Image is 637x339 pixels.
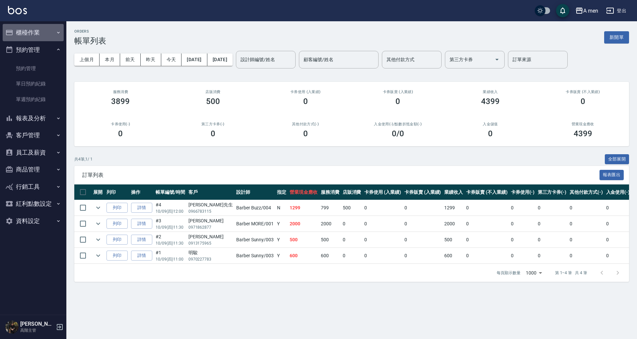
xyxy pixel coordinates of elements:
td: 0 [464,248,509,264]
a: 單日預約紀錄 [3,76,64,91]
h3: 0 [395,97,400,106]
button: [DATE] [207,54,233,66]
td: Barber Sunny /003 [235,232,275,248]
th: 第三方卡券(-) [536,184,568,200]
td: 0 [341,248,363,264]
td: 799 [319,200,341,216]
td: 0 [363,248,403,264]
td: Barber Sunny /003 [235,248,275,264]
h2: 營業現金應收 [544,122,621,126]
p: 0971862877 [188,224,233,230]
button: 本月 [100,54,120,66]
button: expand row [93,203,103,213]
button: 列印 [106,251,128,261]
th: 服務消費 [319,184,341,200]
h2: 第三方卡券(-) [175,122,251,126]
td: 0 [509,232,536,248]
td: 0 [509,216,536,232]
th: 操作 [129,184,154,200]
p: 10/09 (四) 12:00 [156,208,185,214]
td: 0 [403,232,443,248]
h2: 卡券販賣 (不入業績) [544,90,621,94]
a: 報表匯出 [600,171,624,178]
button: expand row [93,251,103,261]
p: 高階主管 [20,327,54,333]
td: 600 [319,248,341,264]
td: 2000 [443,216,464,232]
p: 共 4 筆, 1 / 1 [74,156,93,162]
p: 第 1–4 筆 共 4 筆 [555,270,587,276]
td: 0 [536,248,568,264]
button: 今天 [161,54,182,66]
a: 預約管理 [3,61,64,76]
button: 預約管理 [3,41,64,58]
h3: 3899 [111,97,130,106]
h3: 500 [206,97,220,106]
div: 1000 [523,264,544,282]
div: [PERSON_NAME] [188,233,233,240]
h2: 店販消費 [175,90,251,94]
h3: 0 [303,97,308,106]
button: 報表匯出 [600,170,624,180]
button: 全部展開 [605,154,629,165]
h3: 0 [581,97,585,106]
p: 每頁顯示數量 [497,270,521,276]
th: 卡券使用 (入業績) [363,184,403,200]
button: 上個月 [74,54,100,66]
button: 昨天 [141,54,161,66]
h5: [PERSON_NAME] [20,321,54,327]
button: 櫃檯作業 [3,24,64,41]
a: 詳情 [131,235,152,245]
td: 600 [288,248,319,264]
h3: 0 [303,129,308,138]
div: [PERSON_NAME]先生 [188,201,233,208]
td: 0 [536,200,568,216]
th: 指定 [275,184,288,200]
td: 2000 [288,216,319,232]
td: 0 [604,232,632,248]
td: Y [275,248,288,264]
td: #2 [154,232,187,248]
td: Y [275,232,288,248]
td: 0 [403,200,443,216]
td: 1299 [443,200,464,216]
th: 業績收入 [443,184,464,200]
h3: 0 [118,129,123,138]
button: 商品管理 [3,161,64,178]
td: 500 [288,232,319,248]
th: 帳單編號/時間 [154,184,187,200]
td: Barber MORE /001 [235,216,275,232]
button: A men [573,4,601,18]
button: 資料設定 [3,212,64,230]
th: 卡券使用(-) [509,184,536,200]
td: 0 [403,248,443,264]
h3: 服務消費 [82,90,159,94]
th: 展開 [92,184,105,200]
a: 新開單 [604,34,629,40]
td: 0 [509,200,536,216]
button: [DATE] [181,54,207,66]
td: 0 [363,200,403,216]
td: 0 [341,232,363,248]
h2: 卡券使用(-) [82,122,159,126]
button: 列印 [106,219,128,229]
td: 500 [341,200,363,216]
th: 入金使用(-) [604,184,632,200]
td: 0 [363,232,403,248]
th: 客戶 [187,184,235,200]
a: 詳情 [131,219,152,229]
button: save [556,4,569,17]
button: 登出 [603,5,629,17]
h2: ORDERS [74,29,106,34]
p: 10/09 (四) 11:00 [156,256,185,262]
td: Y [275,216,288,232]
h2: 卡券販賣 (入業績) [360,90,436,94]
td: #3 [154,216,187,232]
th: 店販消費 [341,184,363,200]
th: 卡券販賣 (不入業績) [464,184,509,200]
h3: 0 /0 [392,129,404,138]
h2: 業績收入 [452,90,529,94]
td: 0 [568,200,604,216]
img: Logo [8,6,27,14]
p: 10/09 (四) 11:30 [156,240,185,246]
